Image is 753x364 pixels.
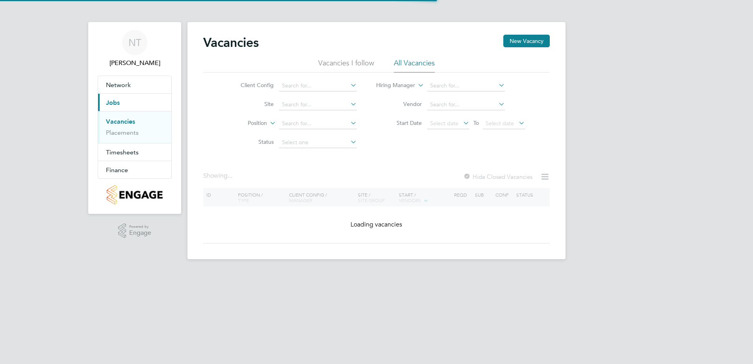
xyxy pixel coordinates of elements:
[228,138,274,145] label: Status
[279,80,357,91] input: Search for...
[471,118,481,128] span: To
[427,99,505,110] input: Search for...
[129,230,151,236] span: Engage
[98,30,172,68] a: NT[PERSON_NAME]
[106,149,139,156] span: Timesheets
[279,99,357,110] input: Search for...
[106,99,120,106] span: Jobs
[106,118,135,125] a: Vacancies
[106,81,131,89] span: Network
[98,94,171,111] button: Jobs
[222,119,267,127] label: Position
[106,166,128,174] span: Finance
[376,119,422,126] label: Start Date
[98,161,171,178] button: Finance
[228,172,232,180] span: ...
[107,185,162,204] img: countryside-properties-logo-retina.png
[203,35,259,50] h2: Vacancies
[394,58,435,72] li: All Vacancies
[98,76,171,93] button: Network
[228,100,274,108] label: Site
[118,223,152,238] a: Powered byEngage
[128,37,141,48] span: NT
[129,223,151,230] span: Powered by
[376,100,422,108] label: Vendor
[427,80,505,91] input: Search for...
[106,129,139,136] a: Placements
[486,120,514,127] span: Select date
[370,82,415,89] label: Hiring Manager
[98,58,172,68] span: Nick Theaker
[279,137,357,148] input: Select one
[98,185,172,204] a: Go to home page
[98,143,171,161] button: Timesheets
[228,82,274,89] label: Client Config
[503,35,550,47] button: New Vacancy
[279,118,357,129] input: Search for...
[430,120,458,127] span: Select date
[463,173,532,180] label: Hide Closed Vacancies
[203,172,234,180] div: Showing
[88,22,181,214] nav: Main navigation
[318,58,374,72] li: Vacancies I follow
[98,111,171,143] div: Jobs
